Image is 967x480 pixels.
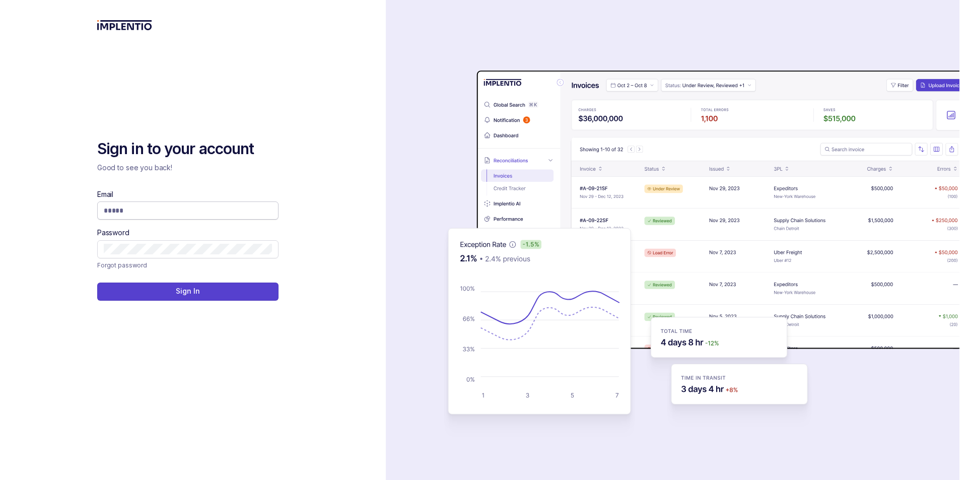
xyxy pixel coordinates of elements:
[97,20,152,30] img: logo
[97,260,147,270] a: Link Forgot password
[176,286,199,296] p: Sign In
[97,228,129,238] label: Password
[97,283,279,301] button: Sign In
[97,163,279,173] p: Good to see you back!
[97,189,113,199] label: Email
[97,260,147,270] p: Forgot password
[97,139,279,159] h2: Sign in to your account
